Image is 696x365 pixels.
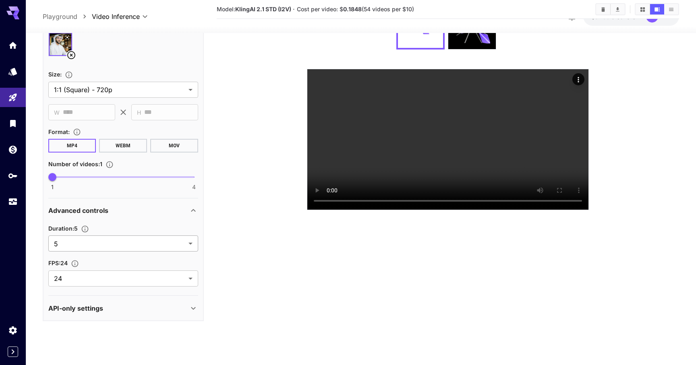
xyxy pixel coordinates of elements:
[611,4,625,14] button: Download All
[235,6,291,12] b: KlingAI 2.1 STD (I2V)
[54,85,185,95] span: 1:1 (Square) - 720p
[48,260,68,266] span: FPS : 24
[48,225,78,232] span: Duration : 5
[62,71,76,79] button: Adjust the dimensions of the generated image by specifying its width and height in pixels, or sel...
[48,128,70,135] span: Format :
[595,3,626,15] div: Clear videosDownload All
[92,12,140,21] span: Video Inference
[102,161,117,169] button: Specify how many videos to generate in a single request. Each video generation will be charged se...
[217,6,291,12] span: Model:
[99,139,147,153] button: WEBM
[8,144,18,155] div: Wallet
[43,12,77,21] a: Playground
[343,6,362,12] b: 0.1848
[54,108,60,117] span: W
[293,4,295,14] p: ·
[137,108,141,117] span: H
[572,73,584,85] div: Actions
[596,4,610,14] button: Clear videos
[8,40,18,50] div: Home
[54,274,185,283] span: 24
[8,93,18,103] div: Playground
[650,4,664,14] button: Show videos in video view
[68,260,82,268] button: Set the fps
[8,346,18,357] button: Expand sidebar
[43,12,92,21] nav: breadcrumb
[70,128,84,136] button: Choose the file format for the output video.
[635,3,679,15] div: Show videos in grid viewShow videos in video viewShow videos in list view
[192,184,196,192] span: 4
[297,6,414,12] span: Cost per video: $ (54 videos per $10)
[48,206,108,215] p: Advanced controls
[611,13,640,20] span: credits left
[48,161,102,167] span: Number of videos : 1
[591,13,611,20] span: $51.99
[636,4,650,14] button: Show videos in grid view
[150,139,198,153] button: MOV
[48,139,96,153] button: MP4
[48,303,103,313] p: API-only settings
[664,4,678,14] button: Show videos in list view
[8,118,18,128] div: Library
[8,197,18,207] div: Usage
[48,71,62,78] span: Size :
[48,201,198,220] div: Advanced controls
[48,299,198,318] div: API-only settings
[8,171,18,181] div: API Keys
[656,326,696,365] iframe: Chat Widget
[8,66,18,76] div: Models
[78,225,92,233] button: Set the number of duration
[8,325,18,335] div: Settings
[51,184,54,192] span: 1
[54,239,185,249] span: 5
